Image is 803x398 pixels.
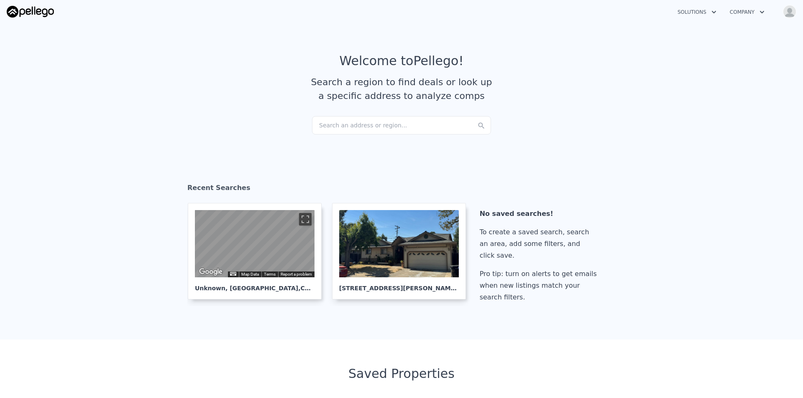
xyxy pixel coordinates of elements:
[723,5,771,20] button: Company
[783,5,796,18] img: avatar
[480,226,600,261] div: To create a saved search, search an area, add some filters, and click save.
[308,75,495,103] div: Search a region to find deals or look up a specific address to analyze comps
[195,210,315,277] div: Map
[480,268,600,303] div: Pro tip: turn on alerts to get emails when new listings match your search filters.
[187,176,616,203] div: Recent Searches
[195,277,315,292] div: Unknown , [GEOGRAPHIC_DATA]
[339,277,459,292] div: [STREET_ADDRESS][PERSON_NAME] , Lemon Hill
[187,366,616,381] div: Saved Properties
[298,285,332,292] span: , CA 93308
[671,5,723,20] button: Solutions
[480,208,600,220] div: No saved searches!
[312,116,491,134] div: Search an address or region...
[299,213,312,226] button: Toggle fullscreen view
[197,266,225,277] img: Google
[195,210,315,277] div: Street View
[7,6,54,18] img: Pellego
[188,203,328,299] a: Map Unknown, [GEOGRAPHIC_DATA],CA 93308
[281,272,312,276] a: Report a problem
[264,272,276,276] a: Terms (opens in new tab)
[241,271,259,277] button: Map Data
[230,272,236,276] button: Keyboard shortcuts
[332,203,473,299] a: [STREET_ADDRESS][PERSON_NAME], Lemon Hill
[340,53,464,68] div: Welcome to Pellego !
[197,266,225,277] a: Open this area in Google Maps (opens a new window)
